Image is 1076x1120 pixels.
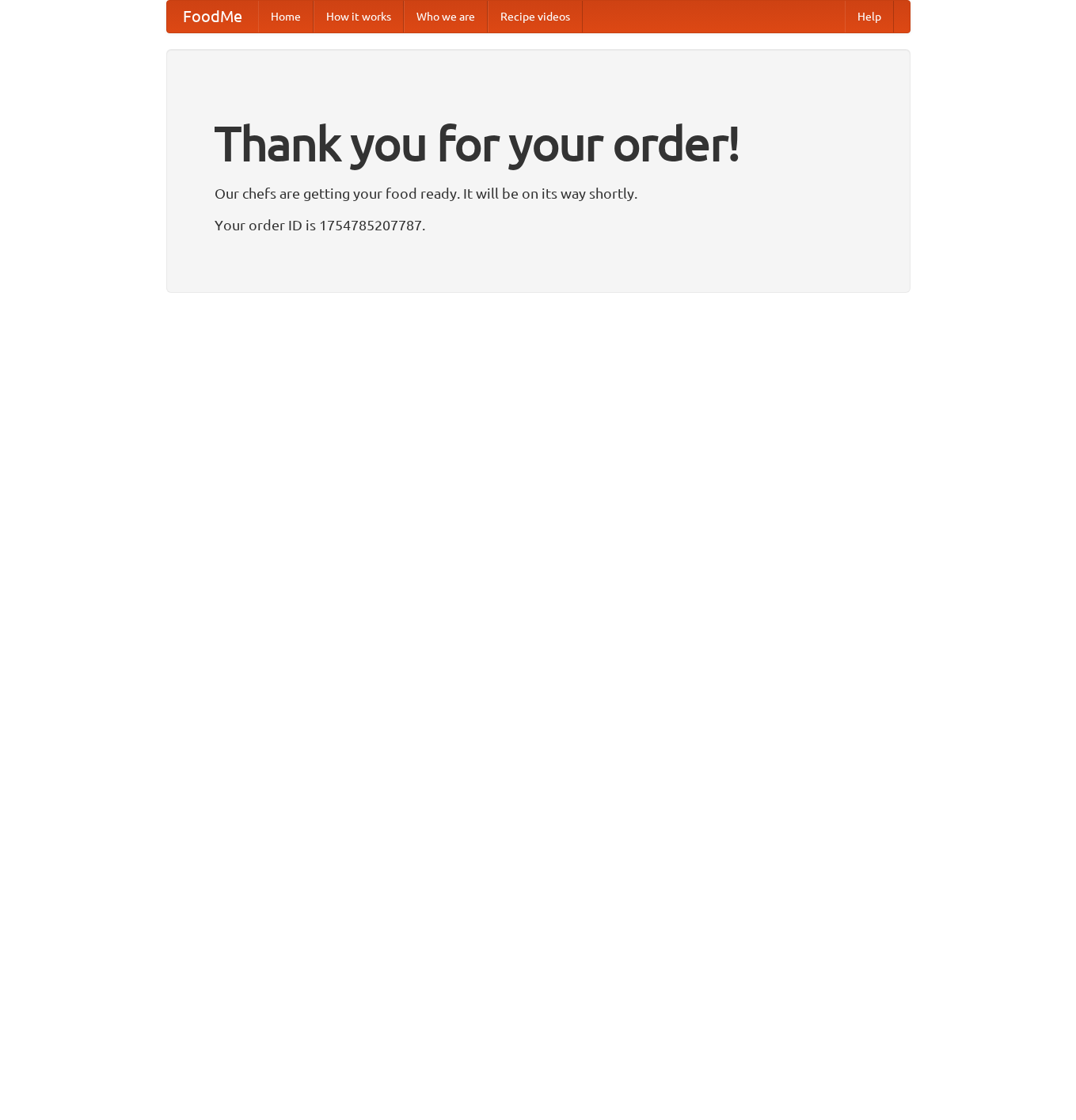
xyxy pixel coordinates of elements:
p: Our chefs are getting your food ready. It will be on its way shortly. [215,181,862,205]
a: Home [258,1,314,32]
a: Recipe videos [488,1,583,32]
a: Help [845,1,894,32]
h1: Thank you for your order! [215,105,862,181]
a: Who we are [404,1,488,32]
a: How it works [314,1,404,32]
a: FoodMe [167,1,258,32]
p: Your order ID is 1754785207787. [215,213,862,237]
